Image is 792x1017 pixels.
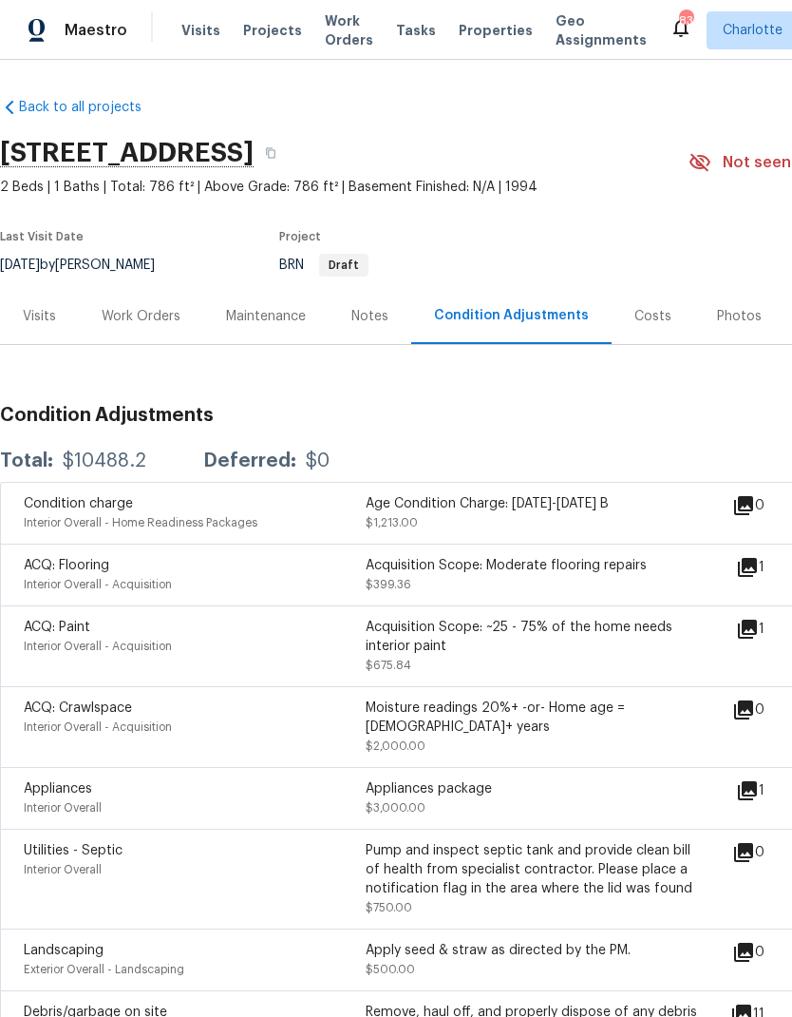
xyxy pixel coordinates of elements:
[366,517,418,528] span: $1,213.00
[351,307,388,326] div: Notes
[243,21,302,40] span: Projects
[366,841,707,898] div: Pump and inspect septic tank and provide clean bill of health from specialist contractor. Please ...
[366,660,411,671] span: $675.84
[24,782,92,796] span: Appliances
[24,721,172,733] span: Interior Overall - Acquisition
[102,307,180,326] div: Work Orders
[306,451,330,470] div: $0
[24,844,123,857] span: Utilities - Septic
[279,259,368,272] span: BRN
[24,641,172,652] span: Interior Overall - Acquisition
[396,24,436,37] span: Tasks
[366,902,412,913] span: $750.00
[226,307,306,326] div: Maintenance
[203,451,296,470] div: Deferred:
[23,307,56,326] div: Visits
[717,307,762,326] div: Photos
[366,964,415,975] span: $500.00
[366,699,707,737] div: Moisture readings 20%+ -or- Home age = [DEMOGRAPHIC_DATA]+ years
[366,941,707,960] div: Apply seed & straw as directed by the PM.
[366,802,425,814] span: $3,000.00
[366,556,707,575] div: Acquisition Scope: Moderate flooring repairs
[24,559,109,572] span: ACQ: Flooring
[679,11,692,30] div: 83
[321,259,367,271] span: Draft
[459,21,533,40] span: Properties
[366,779,707,798] div: Appliances package
[434,306,589,325] div: Condition Adjustments
[325,11,373,49] span: Work Orders
[24,701,132,715] span: ACQ: Crawlspace
[65,21,127,40] span: Maestro
[24,497,133,510] span: Condition charge
[279,231,321,242] span: Project
[366,740,425,752] span: $2,000.00
[254,136,288,170] button: Copy Address
[556,11,647,49] span: Geo Assignments
[24,621,90,634] span: ACQ: Paint
[24,579,172,590] span: Interior Overall - Acquisition
[366,494,707,513] div: Age Condition Charge: [DATE]-[DATE] B
[24,944,104,957] span: Landscaping
[24,517,257,528] span: Interior Overall - Home Readiness Packages
[723,21,783,40] span: Charlotte
[634,307,671,326] div: Costs
[24,864,102,875] span: Interior Overall
[181,21,220,40] span: Visits
[366,618,707,656] div: Acquisition Scope: ~25 - 75% of the home needs interior paint
[63,451,146,470] div: $10488.2
[24,964,184,975] span: Exterior Overall - Landscaping
[366,579,411,590] span: $399.36
[24,802,102,814] span: Interior Overall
